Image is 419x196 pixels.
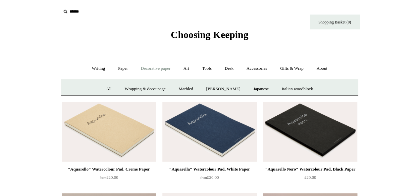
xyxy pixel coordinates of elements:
a: About [310,60,333,77]
a: Shopping Basket (0) [310,15,360,29]
a: [PERSON_NAME] [200,80,246,98]
span: £20.00 [200,175,219,180]
a: Choosing Keeping [171,34,248,39]
a: "Aquarello" Watercolour Pad, Creme Paper from£20.00 [62,165,156,192]
span: from [100,176,106,179]
a: Wrapping & decoupage [119,80,172,98]
span: £20.00 [100,175,118,180]
img: "Aquarella" Watercolour Pad, White Paper [162,102,256,162]
a: "Aquarello" Watercolour Pad, Creme Paper "Aquarello" Watercolour Pad, Creme Paper [62,102,156,162]
a: Marbled [173,80,199,98]
div: "Aquarello" Watercolour Pad, Creme Paper [64,165,154,173]
div: "Aquarella" Watercolour Pad, White Paper [164,165,255,173]
a: Paper [112,60,134,77]
a: Gifts & Wrap [274,60,309,77]
img: "Aquarello Nero" Watercolour Pad, Black Paper [263,102,357,162]
a: Tools [196,60,218,77]
span: Choosing Keeping [171,29,248,40]
a: Japanese [247,80,275,98]
a: "Aquarello Nero" Watercolour Pad, Black Paper £20.00 [263,165,357,192]
a: Art [178,60,195,77]
a: All [100,80,118,98]
a: Desk [219,60,239,77]
a: Writing [86,60,111,77]
a: "Aquarella" Watercolour Pad, White Paper from£20.00 [162,165,256,192]
div: "Aquarello Nero" Watercolour Pad, Black Paper [265,165,355,173]
a: Italian woodblock [276,80,319,98]
a: Decorative paper [135,60,176,77]
span: £20.00 [304,175,316,180]
a: "Aquarello Nero" Watercolour Pad, Black Paper "Aquarello Nero" Watercolour Pad, Black Paper [263,102,357,162]
span: from [200,176,207,179]
a: "Aquarella" Watercolour Pad, White Paper "Aquarella" Watercolour Pad, White Paper [162,102,256,162]
img: "Aquarello" Watercolour Pad, Creme Paper [62,102,156,162]
a: Accessories [240,60,273,77]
